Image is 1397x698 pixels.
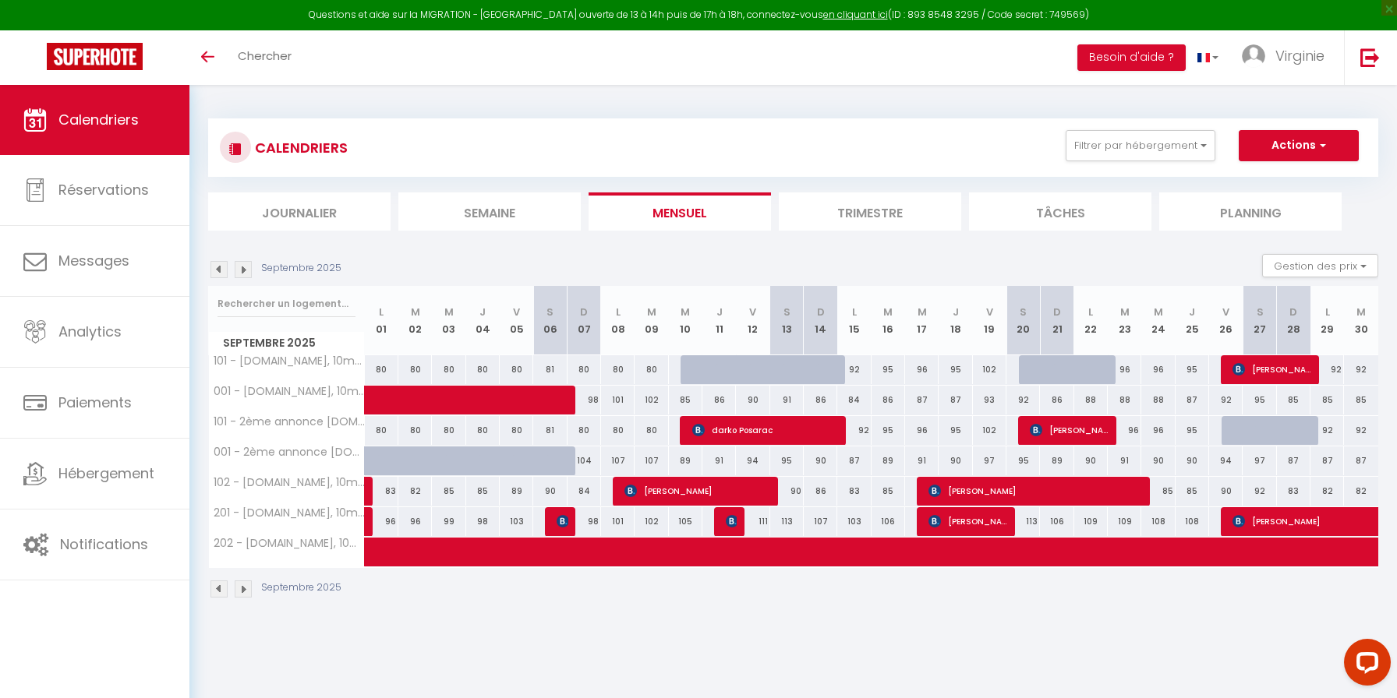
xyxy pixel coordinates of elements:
[1209,286,1243,355] th: 26
[736,446,769,475] div: 94
[568,286,601,355] th: 07
[466,416,500,445] div: 80
[770,286,804,355] th: 13
[986,305,993,319] abbr: V
[60,534,148,554] span: Notifications
[1344,446,1378,475] div: 87
[939,355,972,384] div: 95
[905,416,939,445] div: 96
[624,476,769,506] span: [PERSON_NAME]
[1277,286,1310,355] th: 28
[905,446,939,475] div: 91
[779,192,961,231] li: Trimestre
[905,286,939,355] th: 17
[365,507,398,536] div: 96
[872,477,905,506] div: 85
[365,477,398,506] div: 83
[211,538,367,549] span: 202 - [DOMAIN_NAME], 10mn à pied [GEOGRAPHIC_DATA], Parking Rue Gratuit, De 1 à 4 personnes, Cuis...
[837,507,871,536] div: 103
[1006,286,1040,355] th: 20
[209,332,364,354] span: Septembre 2025
[261,261,341,276] p: Septembre 2025
[226,30,303,85] a: Chercher
[905,355,939,384] div: 96
[953,305,959,319] abbr: J
[1159,192,1342,231] li: Planning
[1275,46,1324,65] span: Virginie
[669,446,702,475] div: 89
[211,477,367,488] span: 102 - [DOMAIN_NAME], 10mn à pied [GEOGRAPHIC_DATA], Parking Rue Gratuit, De 1 à 4 personnes, Cuis...
[398,477,432,506] div: 82
[601,286,635,355] th: 08
[1310,477,1344,506] div: 82
[533,286,567,355] th: 06
[1141,355,1175,384] div: 96
[1176,355,1209,384] div: 95
[1141,477,1175,506] div: 85
[1242,44,1265,68] img: ...
[365,416,398,445] div: 80
[533,416,567,445] div: 81
[939,386,972,414] div: 87
[1277,446,1310,475] div: 87
[208,192,391,231] li: Journalier
[1243,477,1276,506] div: 92
[736,286,769,355] th: 12
[47,43,143,70] img: Super Booking
[1344,416,1378,445] div: 92
[1088,305,1093,319] abbr: L
[1040,286,1073,355] th: 21
[1209,477,1243,506] div: 90
[432,416,465,445] div: 80
[837,446,871,475] div: 87
[770,477,804,506] div: 90
[872,286,905,355] th: 16
[211,507,367,519] span: 201 - [DOMAIN_NAME], 10mn à pied [GEOGRAPHIC_DATA], Parking Rue Gratuit, De 1 à 6 personnes, Cuis...
[804,477,837,506] div: 86
[883,305,893,319] abbr: M
[647,305,656,319] abbr: M
[635,355,668,384] div: 80
[261,580,341,595] p: Septembre 2025
[500,286,533,355] th: 05
[398,355,432,384] div: 80
[432,477,465,506] div: 85
[928,506,1006,536] span: [PERSON_NAME]
[1141,286,1175,355] th: 24
[513,305,520,319] abbr: V
[1230,30,1344,85] a: ... Virginie
[1020,305,1027,319] abbr: S
[211,416,367,428] span: 101 - 2ème annonce [DOMAIN_NAME] - [DOMAIN_NAME], 10mn à pied Métro 8, Parking Rue Gratuit, De 1 ...
[1074,507,1108,536] div: 109
[1222,305,1229,319] abbr: V
[580,305,588,319] abbr: D
[1108,507,1141,536] div: 109
[398,286,432,355] th: 02
[1310,416,1344,445] div: 92
[432,355,465,384] div: 80
[1243,286,1276,355] th: 27
[1344,386,1378,414] div: 85
[1141,386,1175,414] div: 88
[1344,286,1378,355] th: 30
[669,507,702,536] div: 105
[1108,355,1141,384] div: 96
[973,416,1006,445] div: 102
[432,507,465,536] div: 99
[1040,507,1073,536] div: 106
[533,355,567,384] div: 81
[568,477,601,506] div: 84
[635,286,668,355] th: 09
[928,476,1141,506] span: [PERSON_NAME]
[1176,507,1209,536] div: 108
[398,507,432,536] div: 96
[1006,386,1040,414] div: 92
[1332,633,1397,698] iframe: LiveChat chat widget
[1074,386,1108,414] div: 88
[1310,286,1344,355] th: 29
[726,506,737,536] span: [PERSON_NAME]
[568,416,601,445] div: 80
[466,507,500,536] div: 98
[58,180,149,199] span: Réservations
